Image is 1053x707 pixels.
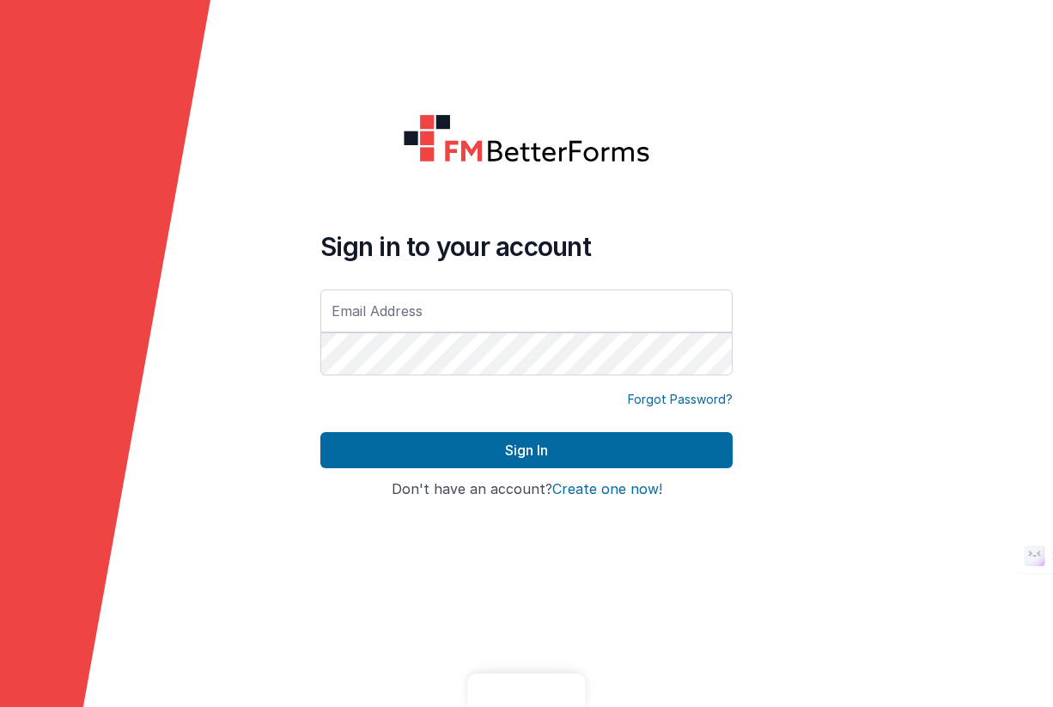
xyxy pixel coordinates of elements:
h4: Don't have an account? [320,482,733,497]
input: Email Address [320,290,733,332]
a: Forgot Password? [628,391,733,408]
h4: Sign in to your account [320,231,733,262]
button: Sign In [320,432,733,468]
button: Create one now! [552,482,662,497]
